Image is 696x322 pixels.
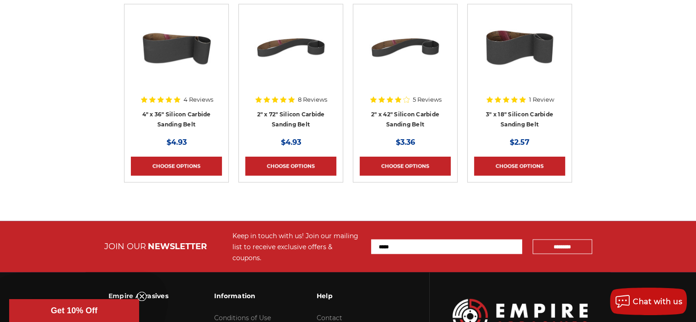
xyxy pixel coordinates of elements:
span: JOIN OUR [104,241,146,251]
a: 2" x 72" Silicon Carbide Sanding Belt [257,110,325,128]
img: 4" x 36" Silicon Carbide File Belt [140,11,213,84]
img: 2" x 72" Silicon Carbide File Belt [254,11,328,84]
a: 2" x 72" Silicon Carbide File Belt [245,11,336,98]
button: Chat with us [610,288,687,315]
a: Choose Options [245,156,336,175]
span: $2.57 [510,137,529,146]
a: 2" x 42" Silicon Carbide Sanding Belt [371,110,439,128]
span: $3.36 [396,137,415,146]
span: 1 Review [529,96,554,102]
span: NEWSLETTER [148,241,207,251]
span: $4.93 [167,137,187,146]
a: Contact [317,313,342,322]
a: Conditions of Use [214,313,271,322]
span: 5 Reviews [413,96,442,102]
h3: Help [317,286,378,305]
span: 8 Reviews [298,96,327,102]
span: Get 10% Off [51,306,97,315]
a: 4" x 36" Silicon Carbide Sanding Belt [142,110,211,128]
a: Choose Options [360,156,451,175]
span: 4 Reviews [183,96,213,102]
a: 4" x 36" Silicon Carbide File Belt [131,11,222,98]
span: $4.93 [281,137,301,146]
a: 3" x 18" Silicon Carbide File Belt [474,11,565,98]
h3: Empire Abrasives [108,286,168,305]
a: 2" x 42" Silicon Carbide File Belt [360,11,451,98]
a: Choose Options [474,156,565,175]
a: 3" x 18" Silicon Carbide Sanding Belt [486,110,553,128]
button: Close teaser [137,292,146,301]
img: 2" x 42" Silicon Carbide File Belt [369,11,442,84]
a: Choose Options [131,156,222,175]
span: Chat with us [633,297,682,306]
div: Get 10% OffClose teaser [9,299,139,322]
h3: Information [214,286,271,305]
div: Keep in touch with us! Join our mailing list to receive exclusive offers & coupons. [232,230,362,263]
img: 3" x 18" Silicon Carbide File Belt [483,11,556,84]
